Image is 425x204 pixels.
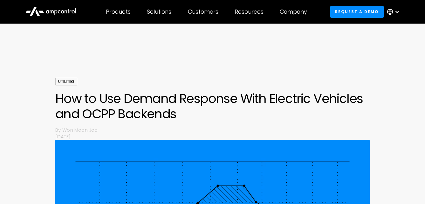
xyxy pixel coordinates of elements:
[280,8,307,15] div: Company
[62,127,370,133] p: Won Moon Joo
[147,8,171,15] div: Solutions
[55,91,370,121] h1: How to Use Demand Response With Electric Vehicles and OCPP Backends
[235,8,264,15] div: Resources
[330,6,384,18] a: Request a demo
[55,127,62,133] p: By
[55,78,77,85] div: Utilities
[188,8,218,15] div: Customers
[106,8,131,15] div: Products
[55,133,370,140] p: [DATE]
